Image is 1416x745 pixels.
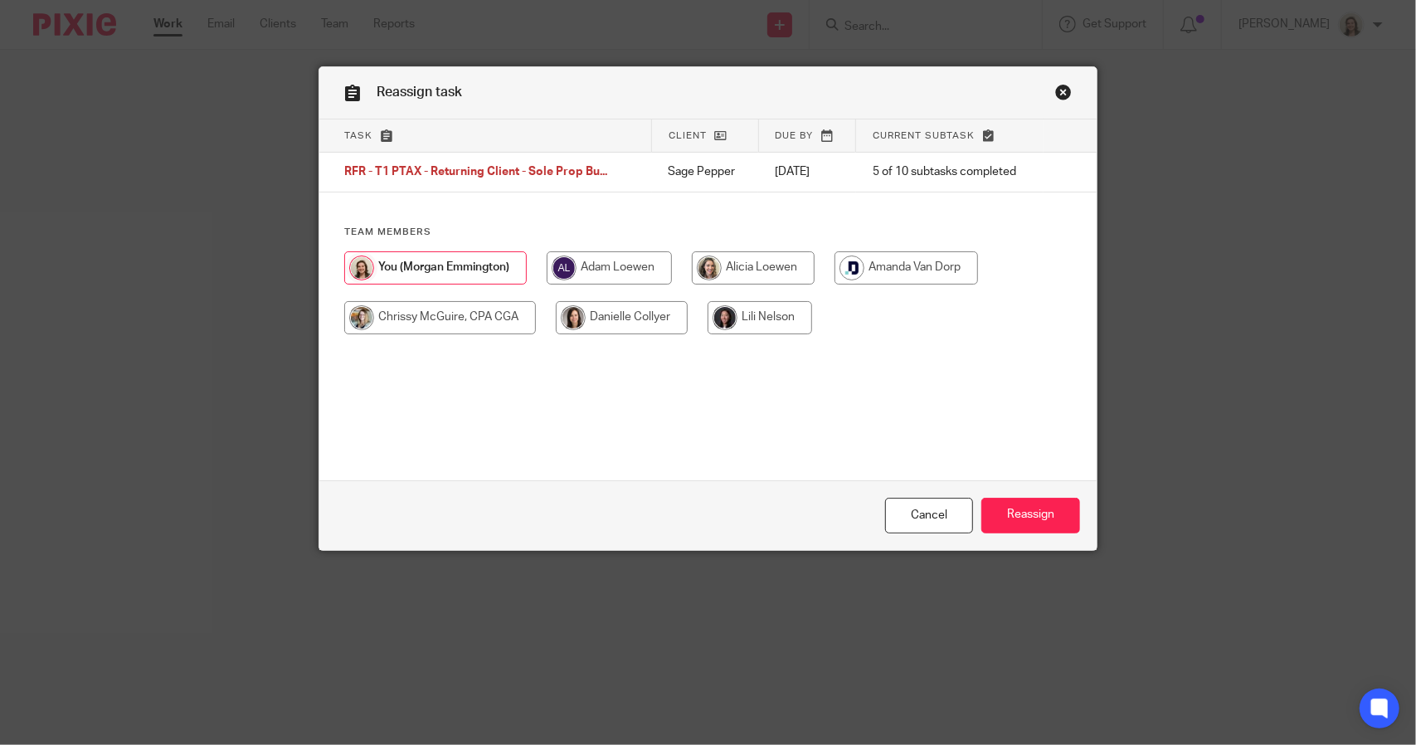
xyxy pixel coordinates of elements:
span: Current subtask [873,131,975,140]
span: RFR - T1 PTAX - Returning Client - Sole Prop Bu... [344,167,607,178]
p: [DATE] [775,163,839,180]
a: Close this dialog window [1055,84,1072,106]
h4: Team members [344,226,1072,239]
span: Task [344,131,372,140]
a: Close this dialog window [885,498,973,533]
span: Client [669,131,707,140]
td: 5 of 10 subtasks completed [856,153,1044,192]
p: Sage Pepper [669,163,742,180]
input: Reassign [981,498,1080,533]
span: Due by [776,131,814,140]
span: Reassign task [377,85,462,99]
